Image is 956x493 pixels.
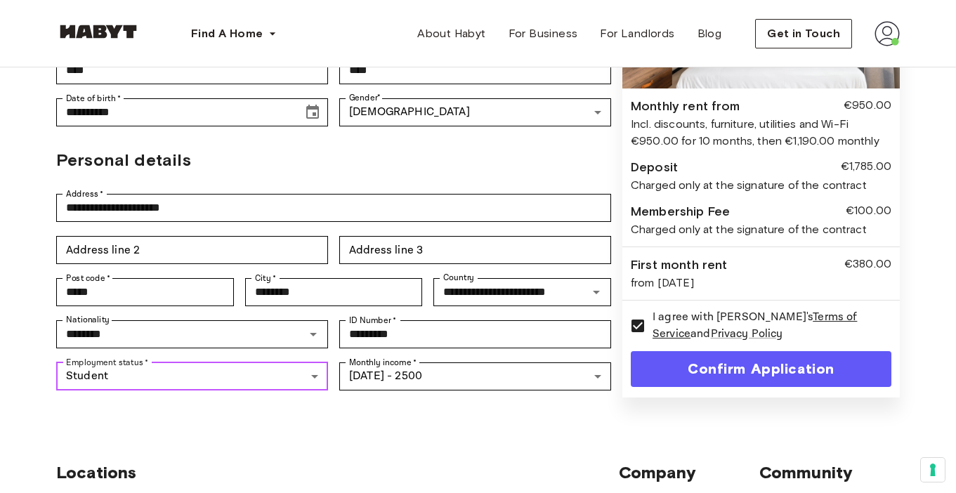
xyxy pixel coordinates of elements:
div: €950.00 for 10 months, then €1,190.00 monthly [631,133,891,150]
span: Blog [698,25,722,42]
button: Get in Touch [755,19,852,48]
button: Choose date, selected date is Jun 12, 2000 [299,98,327,126]
a: For Business [497,20,589,48]
label: Monthly income [349,356,417,369]
span: About Habyt [417,25,485,42]
button: Open [303,324,323,344]
a: For Landlords [589,20,686,48]
label: Date of birth [66,92,121,105]
label: Post code [66,272,111,284]
img: avatar [875,21,900,46]
div: €380.00 [844,256,891,275]
label: ID Number [349,314,396,327]
div: First month rent [631,256,727,275]
span: Community [759,462,900,483]
span: Find A Home [191,25,263,42]
a: Terms of Service [653,310,857,341]
div: €1,785.00 [841,158,891,177]
label: Country [443,272,474,284]
div: Membership Fee [631,202,730,221]
div: Charged only at the signature of the contract [631,177,891,194]
div: Student [56,362,328,390]
button: Open [587,282,606,302]
h2: Personal details [56,147,611,173]
div: [DATE] - 2500 [339,362,611,390]
div: €100.00 [846,202,891,221]
a: About Habyt [406,20,497,48]
span: Locations [56,462,619,483]
button: Find A Home [180,20,288,48]
span: Company [619,462,759,483]
span: I agree with [PERSON_NAME]'s and [653,309,880,343]
label: Nationality [66,314,110,326]
button: Your consent preferences for tracking technologies [921,458,945,482]
div: Charged only at the signature of the contract [631,221,891,238]
div: Deposit [631,158,678,177]
div: [DEMOGRAPHIC_DATA] [339,98,611,126]
a: Blog [686,20,733,48]
span: For Business [509,25,578,42]
span: For Landlords [600,25,674,42]
div: Incl. discounts, furniture, utilities and Wi-Fi [631,116,891,133]
div: from [DATE] [631,275,891,291]
label: Address [66,188,104,200]
button: Confirm Application [631,351,891,387]
div: €950.00 [844,97,891,116]
div: Monthly rent from [631,97,740,116]
label: City [255,272,277,284]
label: Employment status [66,356,149,369]
span: Get in Touch [767,25,840,42]
label: Gender * [349,92,381,104]
a: Privacy Policy [711,327,783,341]
img: Habyt [56,25,140,39]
